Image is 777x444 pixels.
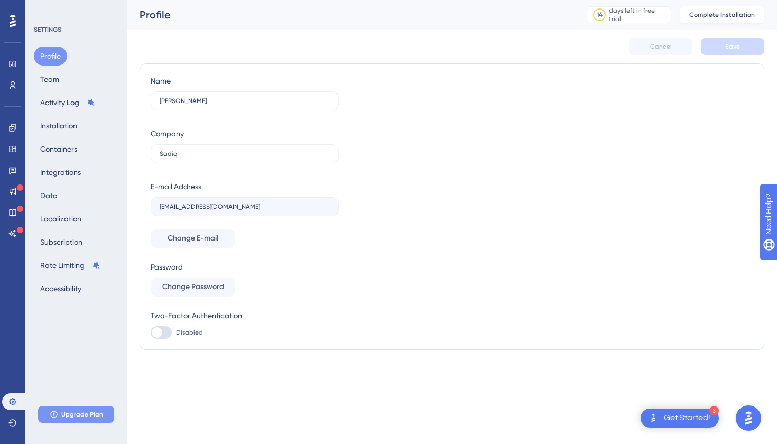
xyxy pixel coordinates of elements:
button: Cancel [629,38,692,55]
img: launcher-image-alternative-text [647,412,660,424]
span: Change E-mail [168,232,218,245]
div: Open Get Started! checklist, remaining modules: 3 [641,409,719,428]
span: Complete Installation [689,11,755,19]
input: E-mail Address [160,203,330,210]
button: Save [701,38,764,55]
div: Get Started! [664,412,710,424]
div: Two-Factor Authentication [151,309,339,322]
div: SETTINGS [34,25,119,34]
span: Cancel [650,42,672,51]
button: Installation [34,116,84,135]
div: E-mail Address [151,180,201,193]
div: Profile [140,7,560,22]
span: Change Password [162,281,224,293]
button: Accessibility [34,279,88,298]
div: Company [151,127,184,140]
span: Need Help? [25,3,66,15]
button: Activity Log [34,93,101,112]
button: Upgrade Plan [38,406,114,423]
div: Name [151,75,171,87]
input: Company Name [160,150,330,158]
button: Change E-mail [151,229,235,248]
div: 3 [709,406,719,415]
button: Profile [34,47,67,66]
button: Change Password [151,277,235,297]
button: Complete Installation [680,6,764,23]
div: days left in free trial [609,6,668,23]
span: Upgrade Plan [61,410,103,419]
button: Integrations [34,163,87,182]
div: Password [151,261,339,273]
button: Subscription [34,233,89,252]
button: Containers [34,140,84,159]
button: Localization [34,209,88,228]
span: Save [725,42,740,51]
button: Data [34,186,64,205]
iframe: UserGuiding AI Assistant Launcher [733,402,764,434]
span: Disabled [176,328,203,337]
input: Name Surname [160,97,330,105]
div: 14 [597,11,603,19]
button: Team [34,70,66,89]
button: Rate Limiting [34,256,107,275]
